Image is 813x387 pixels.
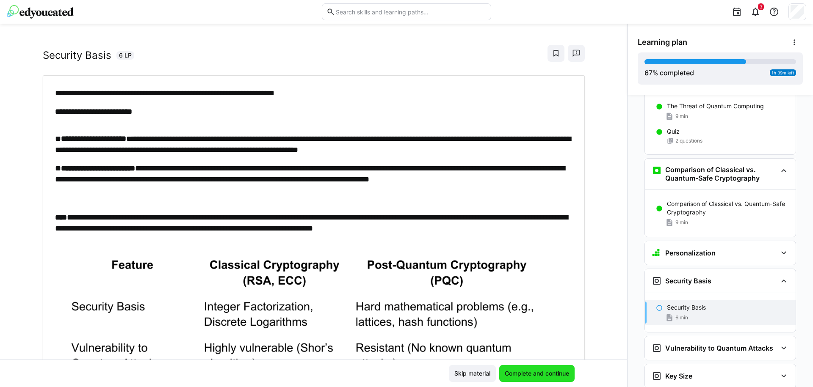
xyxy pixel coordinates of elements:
h3: Personalization [665,249,716,257]
span: 6 min [675,314,688,321]
h3: Key Size [665,372,692,380]
span: Complete and continue [503,369,570,378]
span: 2 questions [675,137,702,144]
p: Comparison of Classical vs. Quantum-Safe Cryptography [667,200,789,217]
span: 1h 39m left [772,70,794,75]
p: Security Basis [667,303,706,312]
span: 3 [760,4,762,9]
p: The Threat of Quantum Computing [667,102,764,110]
h3: Vulnerability to Quantum Attacks [665,344,773,352]
span: 67 [644,69,653,77]
span: 9 min [675,219,688,226]
h3: Security Basis [665,277,711,285]
h2: Security Basis [43,49,111,62]
div: % completed [644,68,694,78]
span: Skip material [453,369,492,378]
p: Quiz [667,127,680,136]
button: Complete and continue [499,365,575,382]
input: Search skills and learning paths… [335,8,487,16]
button: Skip material [449,365,496,382]
span: 6 LP [119,51,132,60]
span: Learning plan [638,38,687,47]
h3: Comparison of Classical vs. Quantum-Safe Cryptography [665,165,777,182]
span: 9 min [675,113,688,120]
